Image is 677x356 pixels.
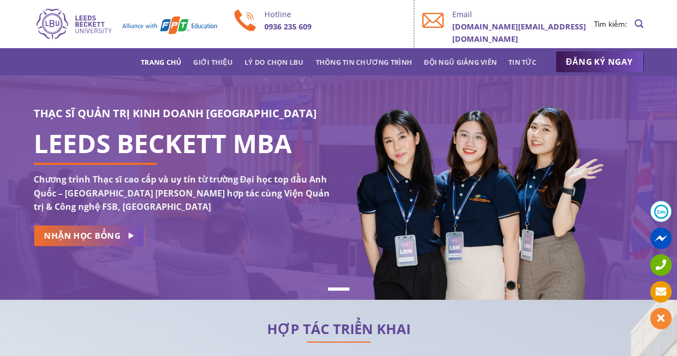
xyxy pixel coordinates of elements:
img: line-lbu.jpg [307,342,371,343]
a: ĐĂNG KÝ NGAY [556,51,644,73]
span: ĐĂNG KÝ NGAY [566,55,633,69]
h2: HỢP TÁC TRIỂN KHAI [34,324,644,335]
a: Đội ngũ giảng viên [424,52,497,72]
a: Lý do chọn LBU [245,52,304,72]
p: Email [452,8,594,20]
strong: Chương trình Thạc sĩ cao cấp và uy tín từ trường Đại học top đầu Anh Quốc – [GEOGRAPHIC_DATA] [PE... [34,173,330,213]
li: Page dot 1 [328,287,349,291]
a: Search [635,13,643,34]
h1: LEEDS BECKETT MBA [34,137,331,150]
b: [DOMAIN_NAME][EMAIL_ADDRESS][DOMAIN_NAME] [452,21,586,44]
a: Giới thiệu [193,52,233,72]
span: NHẬN HỌC BỔNG [44,229,120,243]
p: Hotline [264,8,406,20]
a: Trang chủ [141,52,181,72]
img: Thạc sĩ Quản trị kinh doanh Quốc tế [34,7,218,41]
a: NHẬN HỌC BỔNG [34,225,144,246]
li: Tìm kiếm: [594,18,627,30]
a: Tin tức [508,52,536,72]
h3: THẠC SĨ QUẢN TRỊ KINH DOANH [GEOGRAPHIC_DATA] [34,105,331,122]
a: Thông tin chương trình [316,52,413,72]
b: 0936 235 609 [264,21,311,32]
